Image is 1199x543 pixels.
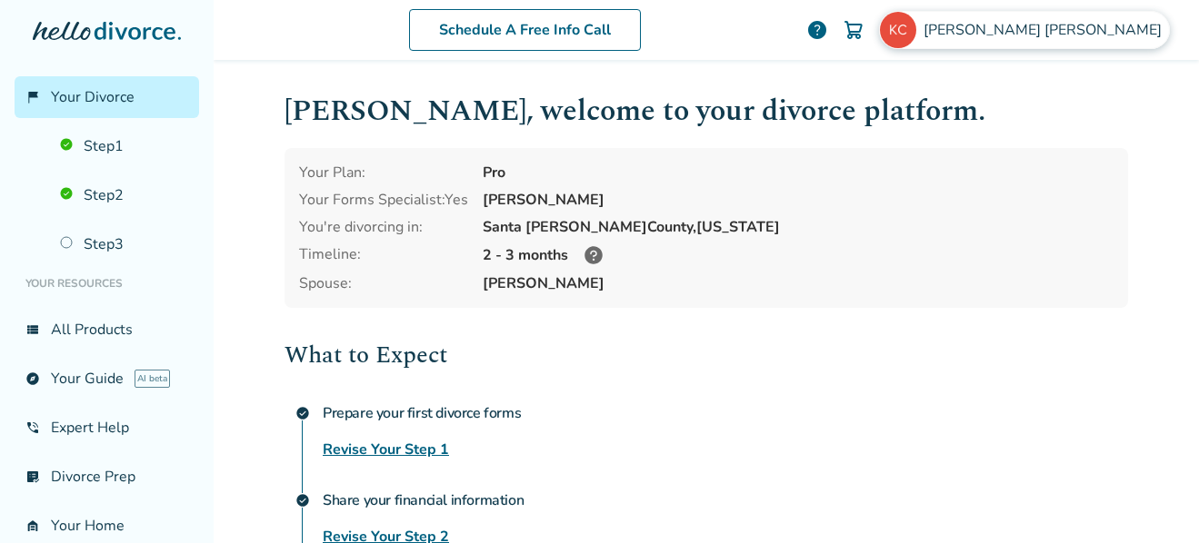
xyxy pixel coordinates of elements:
div: Santa [PERSON_NAME] County, [US_STATE] [483,217,1114,237]
span: garage_home [25,518,40,533]
a: view_listAll Products [15,309,199,350]
h4: Prepare your first divorce forms [323,395,1128,431]
span: view_list [25,322,40,337]
img: Cart [843,19,864,41]
h4: Share your financial information [323,482,1128,518]
div: Timeline: [299,244,468,266]
a: Step2 [49,174,199,216]
a: Step1 [49,125,199,167]
span: list_alt_check [25,469,40,484]
a: help [806,19,828,41]
div: 2 - 3 months [483,244,1114,266]
span: flag_2 [25,90,40,104]
a: exploreYour GuideAI beta [15,358,199,400]
div: You're divorcing in: [299,217,468,237]
span: phone_in_talk [25,420,40,435]
iframe: Chat Widget [1108,456,1199,543]
span: explore [25,371,40,386]
a: Step3 [49,223,199,265]
a: Revise Your Step 1 [323,439,449,460]
li: Your Resources [15,265,199,301]
span: AI beta [135,370,170,388]
h2: What to Expect [285,337,1128,373]
div: [PERSON_NAME] [483,190,1114,210]
span: [PERSON_NAME] [483,273,1114,293]
span: Your Divorce [51,87,135,107]
div: Your Plan: [299,163,468,183]
a: phone_in_talkExpert Help [15,407,199,449]
div: Your Forms Specialist: Yes [299,190,468,210]
a: flag_2Your Divorce [15,76,199,118]
span: [PERSON_NAME] [PERSON_NAME] [924,20,1169,40]
img: fitfloors@yahoo.com [880,12,916,48]
span: check_circle [295,406,310,420]
div: Pro [483,163,1114,183]
a: Schedule A Free Info Call [409,9,641,51]
a: list_alt_checkDivorce Prep [15,456,199,498]
h1: [PERSON_NAME] , welcome to your divorce platform. [285,89,1128,133]
span: Spouse: [299,273,468,293]
span: check_circle [295,493,310,508]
